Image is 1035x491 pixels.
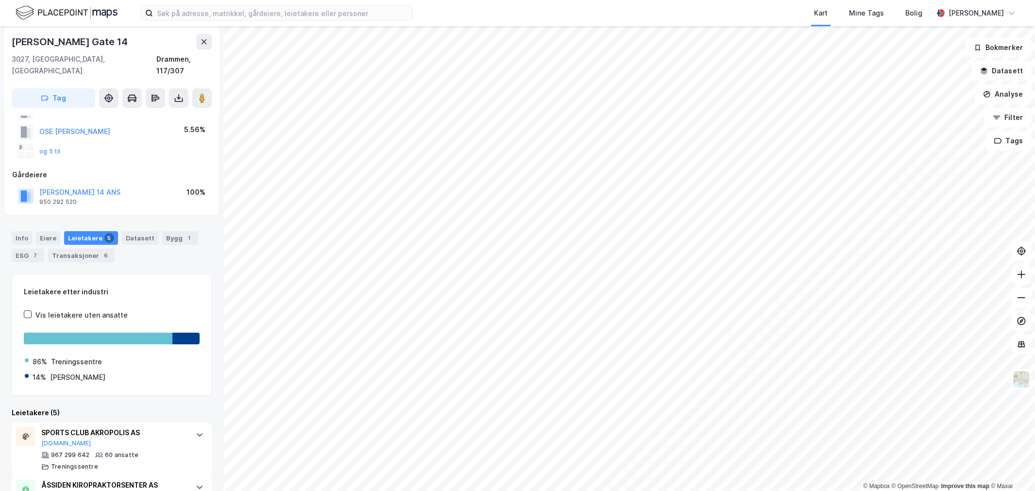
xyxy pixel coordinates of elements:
[12,169,211,181] div: Gårdeiere
[64,231,118,245] div: Leietakere
[101,251,111,260] div: 6
[184,124,205,135] div: 5.56%
[863,483,890,490] a: Mapbox
[975,85,1031,104] button: Analyse
[50,372,105,383] div: [PERSON_NAME]
[12,88,95,108] button: Tag
[33,372,46,383] div: 14%
[849,7,884,19] div: Mine Tags
[187,186,205,198] div: 100%
[122,231,158,245] div: Datasett
[51,463,98,471] div: Treningssentre
[39,198,77,206] div: 950 292 520
[1012,370,1031,389] img: Z
[986,444,1035,491] div: Kontrollprogram for chat
[16,4,118,21] img: logo.f888ab2527a4732fd821a326f86c7f29.svg
[892,483,939,490] a: OpenStreetMap
[984,108,1031,127] button: Filter
[986,131,1031,151] button: Tags
[24,286,200,298] div: Leietakere etter industri
[48,249,115,262] div: Transaksjoner
[814,7,828,19] div: Kart
[12,249,44,262] div: ESG
[966,38,1031,57] button: Bokmerker
[12,53,156,77] div: 3027, [GEOGRAPHIC_DATA], [GEOGRAPHIC_DATA]
[12,34,130,50] div: [PERSON_NAME] Gate 14
[949,7,1004,19] div: [PERSON_NAME]
[12,231,32,245] div: Info
[35,309,128,321] div: Vis leietakere uten ansatte
[162,231,198,245] div: Bygg
[41,440,91,447] button: [DOMAIN_NAME]
[12,407,212,419] div: Leietakere (5)
[51,451,89,459] div: 967 299 642
[941,483,989,490] a: Improve this map
[153,6,412,20] input: Søk på adresse, matrikkel, gårdeiere, leietakere eller personer
[156,53,212,77] div: Drammen, 117/307
[185,233,194,243] div: 1
[33,356,47,368] div: 86%
[104,233,114,243] div: 5
[41,479,186,491] div: ÅSSIDEN KIROPRAKTORSENTER AS
[51,356,102,368] div: Treningssentre
[972,61,1031,81] button: Datasett
[31,251,40,260] div: 7
[41,427,186,439] div: SPORTS CLUB AKROPOLIS AS
[905,7,922,19] div: Bolig
[36,231,60,245] div: Eiere
[105,451,138,459] div: 60 ansatte
[986,444,1035,491] iframe: Chat Widget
